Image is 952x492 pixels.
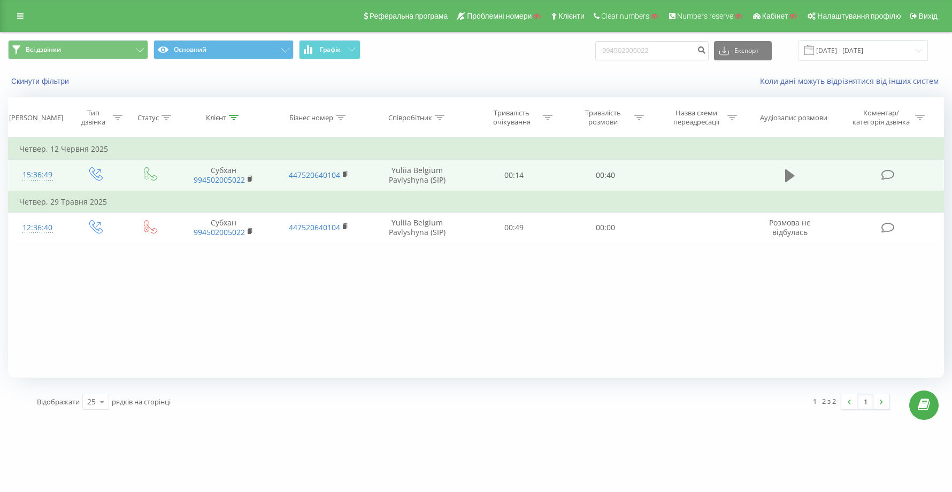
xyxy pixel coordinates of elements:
button: Основний [153,40,294,59]
button: Скинути фільтри [8,76,74,86]
button: Всі дзвінки [8,40,148,59]
span: Налаштування профілю [817,12,901,20]
div: Коментар/категорія дзвінка [850,108,912,127]
div: Назва схеми переадресації [667,108,725,127]
td: Четвер, 12 Червня 2025 [9,138,944,160]
span: Графік [320,46,341,53]
div: 15:36:49 [19,165,56,185]
div: Аудіозапис розмови [760,113,827,122]
td: Yuliia Belgium Pavlyshyna (SIP) [366,212,469,243]
div: Тривалість розмови [574,108,632,127]
td: Четвер, 29 Травня 2025 [9,191,944,213]
span: Розмова не відбулась [769,217,811,237]
div: 25 [87,396,96,407]
div: Клієнт [206,113,226,122]
input: Пошук за номером [595,41,709,60]
span: Всі дзвінки [26,45,61,54]
span: Проблемні номери [467,12,532,20]
a: Коли дані можуть відрізнятися вiд інших систем [760,76,944,86]
span: Clear numbers [601,12,649,20]
a: 994502005022 [194,227,245,237]
div: Тип дзвінка [76,108,110,127]
td: Субхан [176,212,272,243]
div: 1 - 2 з 2 [813,396,836,407]
a: 447520640104 [289,222,340,232]
div: Тривалість очікування [483,108,540,127]
td: 00:14 [469,160,560,191]
div: Співробітник [388,113,432,122]
span: Відображати [37,397,80,407]
a: 1 [857,394,873,409]
div: Бізнес номер [289,113,333,122]
div: Статус [137,113,159,122]
td: Субхан [176,160,272,191]
span: рядків на сторінці [112,397,171,407]
span: Кабінет [762,12,788,20]
span: Вихід [919,12,938,20]
div: 12:36:40 [19,217,56,238]
span: Клієнти [558,12,585,20]
a: 994502005022 [194,175,245,185]
button: Графік [299,40,360,59]
td: 00:00 [560,212,651,243]
span: Реферальна програма [370,12,448,20]
td: Yuliia Belgium Pavlyshyna (SIP) [366,160,469,191]
td: 00:40 [560,160,651,191]
a: 447520640104 [289,170,340,180]
button: Експорт [714,41,772,60]
span: Numbers reserve [677,12,733,20]
td: 00:49 [469,212,560,243]
div: [PERSON_NAME] [9,113,63,122]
